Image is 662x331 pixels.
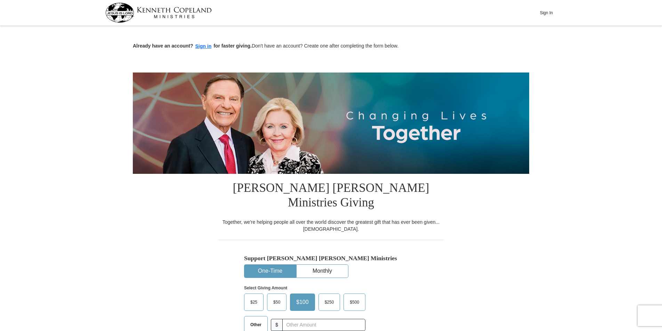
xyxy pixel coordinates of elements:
span: Other [247,320,265,330]
input: Other Amount [282,319,365,331]
h5: Support [PERSON_NAME] [PERSON_NAME] Ministries [244,255,418,262]
span: $ [271,319,283,331]
span: $500 [346,297,363,307]
p: Don't have an account? Create one after completing the form below. [133,42,529,50]
span: $50 [270,297,284,307]
button: One-Time [244,265,296,278]
img: kcm-header-logo.svg [105,3,212,23]
strong: Select Giving Amount [244,286,287,290]
strong: Already have an account? for faster giving. [133,43,252,49]
button: Monthly [297,265,348,278]
span: $25 [247,297,261,307]
span: $100 [293,297,312,307]
button: Sign in [193,42,214,50]
h1: [PERSON_NAME] [PERSON_NAME] Ministries Giving [218,174,444,219]
span: $250 [321,297,338,307]
div: Together, we're helping people all over the world discover the greatest gift that has ever been g... [218,219,444,232]
button: Sign In [536,7,557,18]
